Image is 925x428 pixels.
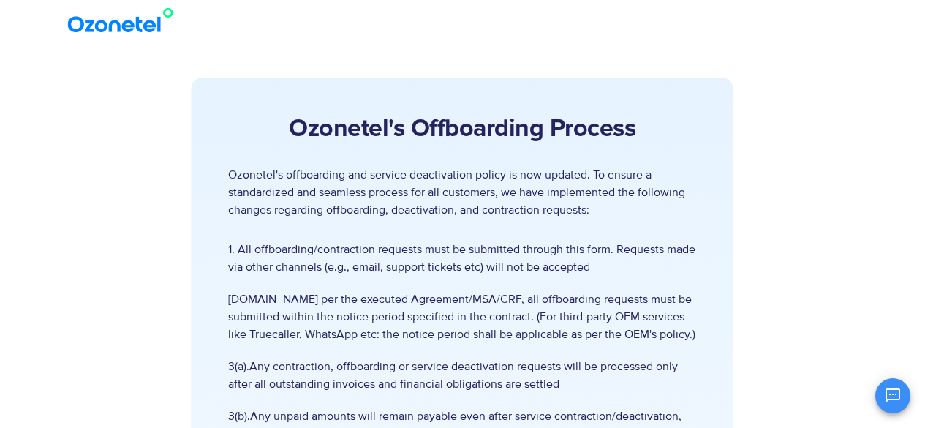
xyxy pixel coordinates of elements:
[228,115,696,144] h2: Ozonetel's Offboarding Process
[228,358,696,393] span: 3(a).Any contraction, offboarding or service deactivation requests will be processed only after a...
[228,290,696,343] span: [DOMAIN_NAME] per the executed Agreement/MSA/CRF, all offboarding requests must be submitted with...
[228,166,696,219] p: Ozonetel's offboarding and service deactivation policy is now updated. To ensure a standardized a...
[228,241,696,276] span: 1. All offboarding/contraction requests must be submitted through this form. Requests made via ot...
[875,378,910,413] button: Open chat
